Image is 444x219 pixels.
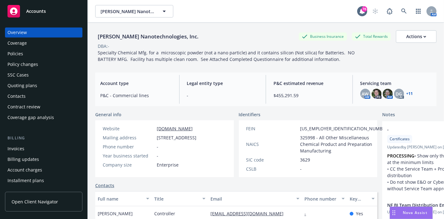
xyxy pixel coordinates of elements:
[187,80,259,87] span: Legal entity type
[383,89,393,99] img: photo
[103,152,154,159] div: Year business started
[98,50,356,62] span: Specialty Chemical Mfg. for a microscopic powder (not a nano particle) and it contains silicon (N...
[390,207,433,219] button: Nova Assist
[152,191,208,206] button: Title
[7,59,38,69] div: Policy changes
[7,165,42,175] div: Account charges
[7,112,54,122] div: Coverage gap analysis
[7,154,39,164] div: Billing updates
[5,81,82,91] a: Quoting plans
[352,32,391,40] div: Total Rewards
[304,211,311,217] a: -
[95,32,201,41] div: [PERSON_NAME] Nanotechnologies, Inc.
[403,210,427,215] span: Nova Assist
[274,92,345,99] span: $455,291.59
[5,154,82,164] a: Billing updates
[300,166,302,172] span: -
[154,196,199,202] div: Title
[157,126,193,132] a: [DOMAIN_NAME]
[95,5,173,17] button: [PERSON_NAME] Nanotechnologies, Inc.
[210,196,293,202] div: Email
[5,27,82,37] a: Overview
[210,211,289,217] a: [EMAIL_ADDRESS][DOMAIN_NAME]
[26,9,46,14] span: Accounts
[5,38,82,48] a: Coverage
[5,144,82,154] a: Invoices
[396,91,402,97] span: DG
[12,198,58,205] span: Open Client Navigator
[302,191,347,206] button: Phone number
[304,196,338,202] div: Phone number
[5,102,82,112] a: Contract review
[5,59,82,69] a: Policy changes
[387,153,414,159] strong: PROCESSING
[356,210,363,217] span: Yes
[360,80,432,87] span: Servicing team
[246,125,298,132] div: FEIN
[350,196,368,202] div: Key contact
[7,102,40,112] div: Contract review
[5,176,82,186] a: Installment plans
[347,191,377,206] button: Key contact
[98,196,142,202] div: Full name
[299,32,347,40] div: Business Insurance
[103,143,154,150] div: Phone number
[246,166,298,172] div: CSLB
[157,143,158,150] span: -
[95,111,121,118] span: General info
[100,92,172,99] span: P&C - Commercial lines
[7,38,27,48] div: Coverage
[383,5,396,17] a: Report a Bug
[5,2,82,20] a: Accounts
[390,136,410,142] span: Certificates
[398,5,410,17] a: Search
[157,162,179,168] span: Enterprise
[396,30,437,43] button: Actions
[412,5,425,17] a: Switch app
[5,135,82,141] div: Billing
[103,162,154,168] div: Company size
[7,27,27,37] div: Overview
[239,111,261,118] span: Identifiers
[390,207,398,219] div: Drag to move
[5,70,82,80] a: SSC Cases
[101,8,155,15] span: [PERSON_NAME] Nanotechnologies, Inc.
[95,191,152,206] button: Full name
[157,152,158,159] span: -
[274,80,345,87] span: P&C estimated revenue
[407,92,413,96] a: +11
[187,92,259,99] span: -
[5,165,82,175] a: Account charges
[7,144,24,154] div: Invoices
[7,49,23,59] div: Policies
[246,157,298,163] div: SIC code
[7,70,29,80] div: SSC Cases
[406,31,426,42] div: Actions
[95,182,114,189] a: Contacts
[103,125,154,132] div: Website
[246,141,298,147] div: NAICS
[300,134,390,154] span: 325998 - All Other Miscellaneous Chemical Product and Preparation Manufacturing
[362,91,369,97] span: AW
[7,81,37,91] div: Quoting plans
[7,91,26,101] div: Contacts
[372,89,382,99] img: photo
[103,134,154,141] div: Mailing address
[154,210,175,217] span: Controller
[157,134,196,141] span: [STREET_ADDRESS]
[5,49,82,59] a: Policies
[208,191,302,206] button: Email
[300,125,390,132] span: [US_EMPLOYER_IDENTIFICATION_NUMBER]
[362,6,367,12] div: 78
[98,210,133,217] span: [PERSON_NAME]
[100,80,172,87] span: Account type
[5,112,82,122] a: Coverage gap analysis
[369,5,382,17] a: Start snowing
[300,157,310,163] span: 3629
[5,91,82,101] a: Contacts
[7,176,44,186] div: Installment plans
[98,43,109,49] div: DBA: -
[382,111,395,119] span: Notes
